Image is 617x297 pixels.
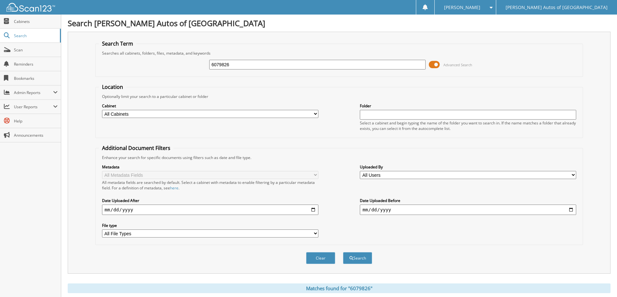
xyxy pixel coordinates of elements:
[14,47,58,53] span: Scan
[443,62,472,67] span: Advanced Search
[360,164,576,170] label: Uploaded By
[102,198,318,203] label: Date Uploaded After
[360,198,576,203] label: Date Uploaded Before
[102,223,318,228] label: File type
[102,103,318,109] label: Cabinet
[99,50,579,56] div: Searches all cabinets, folders, files, metadata, and keywords
[360,120,576,131] div: Select a cabinet and begin typing the name of the folder you want to search in. If the name match...
[14,133,58,138] span: Announcements
[68,283,611,293] div: Matches found for "6079826"
[99,94,579,99] div: Optionally limit your search to a particular cabinet or folder
[99,83,126,90] legend: Location
[99,144,174,152] legend: Additional Document Filters
[6,3,55,12] img: scan123-logo-white.svg
[360,103,576,109] label: Folder
[170,185,178,191] a: here
[14,104,53,110] span: User Reports
[506,5,608,9] span: [PERSON_NAME] Autos of [GEOGRAPHIC_DATA]
[14,61,58,67] span: Reminders
[14,33,57,38] span: Search
[14,19,58,24] span: Cabinets
[14,118,58,124] span: Help
[14,90,53,95] span: Admin Reports
[68,18,611,28] h1: Search [PERSON_NAME] Autos of [GEOGRAPHIC_DATA]
[102,164,318,170] label: Metadata
[102,205,318,215] input: start
[14,76,58,81] span: Bookmarks
[444,5,480,9] span: [PERSON_NAME]
[306,252,335,264] button: Clear
[99,155,579,160] div: Enhance your search for specific documents using filters such as date and file type.
[343,252,372,264] button: Search
[360,205,576,215] input: end
[102,180,318,191] div: All metadata fields are searched by default. Select a cabinet with metadata to enable filtering b...
[99,40,136,47] legend: Search Term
